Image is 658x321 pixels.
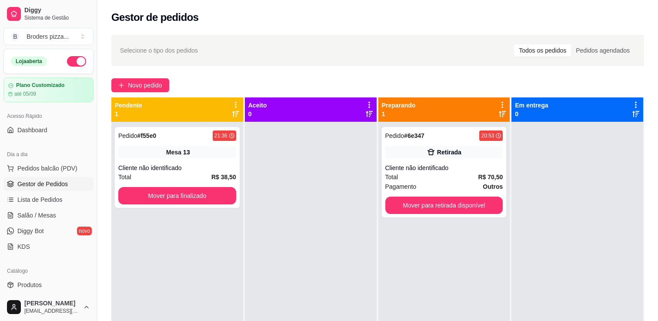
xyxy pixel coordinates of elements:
[17,211,56,220] span: Salão / Mesas
[17,180,68,188] span: Gestor de Pedidos
[24,14,90,21] span: Sistema de Gestão
[3,224,94,238] a: Diggy Botnovo
[483,183,503,190] strong: Outros
[382,101,416,110] p: Preparando
[17,195,63,204] span: Lista de Pedidos
[3,161,94,175] button: Pedidos balcão (PDV)
[3,297,94,318] button: [PERSON_NAME][EMAIL_ADDRESS][DOMAIN_NAME]
[478,174,503,181] strong: R$ 70,50
[11,32,20,41] span: B
[385,182,417,191] span: Pagamento
[3,77,94,102] a: Plano Customizadoaté 05/09
[27,32,69,41] div: Broders pizza ...
[111,78,169,92] button: Novo pedido
[3,278,94,292] a: Produtos
[3,240,94,254] a: KDS
[183,148,190,157] div: 13
[385,132,404,139] span: Pedido
[248,101,267,110] p: Aceito
[17,164,77,173] span: Pedidos balcão (PDV)
[515,110,548,118] p: 0
[111,10,199,24] h2: Gestor de pedidos
[24,308,80,314] span: [EMAIL_ADDRESS][DOMAIN_NAME]
[514,44,571,57] div: Todos os pedidos
[118,132,137,139] span: Pedido
[3,28,94,45] button: Select a team
[17,227,44,235] span: Diggy Bot
[128,80,162,90] span: Novo pedido
[211,174,236,181] strong: R$ 38,50
[385,164,503,172] div: Cliente não identificado
[515,101,548,110] p: Em entrega
[385,172,398,182] span: Total
[382,110,416,118] p: 1
[3,147,94,161] div: Dia a dia
[3,109,94,123] div: Acesso Rápido
[3,177,94,191] a: Gestor de Pedidos
[120,46,198,55] span: Selecione o tipo dos pedidos
[137,132,157,139] strong: # f55e0
[118,82,124,88] span: plus
[571,44,635,57] div: Pedidos agendados
[3,3,94,24] a: DiggySistema de Gestão
[404,132,424,139] strong: # 6e347
[3,193,94,207] a: Lista de Pedidos
[17,242,30,251] span: KDS
[118,187,236,204] button: Mover para finalizado
[118,172,131,182] span: Total
[3,123,94,137] a: Dashboard
[24,300,80,308] span: [PERSON_NAME]
[16,82,64,89] article: Plano Customizado
[3,208,94,222] a: Salão / Mesas
[115,110,142,118] p: 1
[166,148,181,157] span: Mesa
[3,264,94,278] div: Catálogo
[248,110,267,118] p: 0
[11,57,47,66] div: Loja aberta
[24,7,90,14] span: Diggy
[437,148,461,157] div: Retirada
[67,56,86,67] button: Alterar Status
[481,132,494,139] div: 20:53
[385,197,503,214] button: Mover para retirada disponível
[17,126,47,134] span: Dashboard
[214,132,227,139] div: 21:36
[14,90,36,97] article: até 05/09
[115,101,142,110] p: Pendente
[17,281,42,289] span: Produtos
[118,164,236,172] div: Cliente não identificado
